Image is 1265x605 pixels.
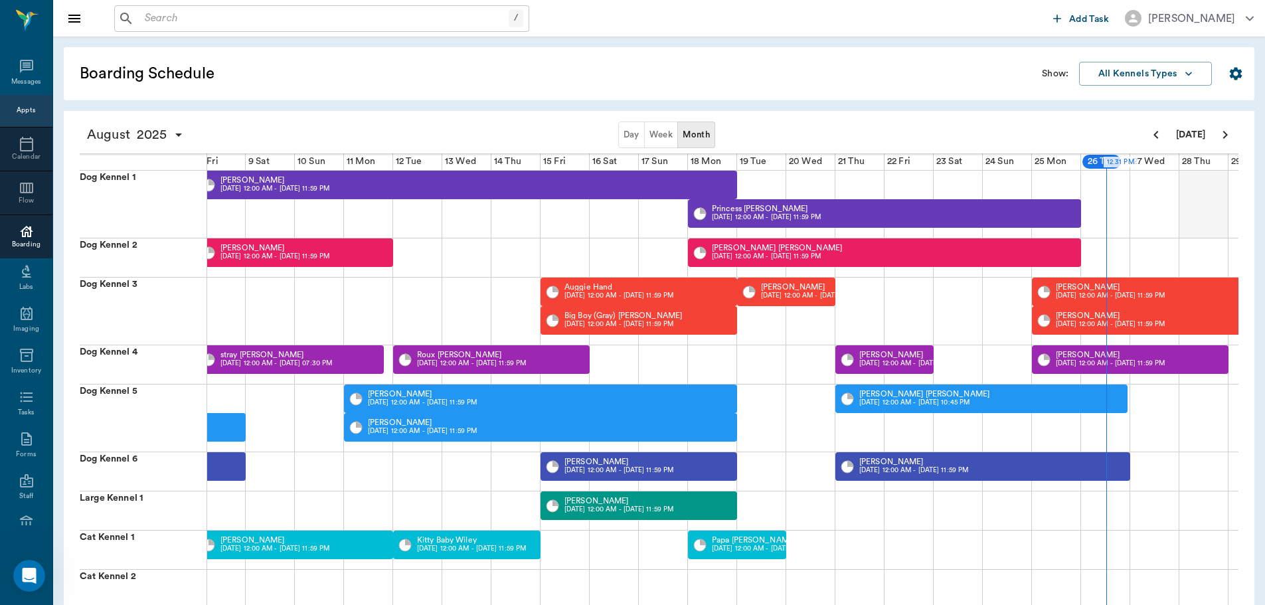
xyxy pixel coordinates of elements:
div: Inventory [11,366,41,376]
p: [PERSON_NAME] [761,283,870,291]
p: [PERSON_NAME] [1056,351,1165,359]
p: [DATE] 12:00 AM - [DATE] 11:59 PM [712,252,842,262]
p: [PERSON_NAME] [564,497,673,505]
div: Dog Kennel 1 [80,171,207,238]
p: [DATE] 12:00 AM - [DATE] 11:59 PM [1056,319,1165,329]
button: Week [644,122,679,148]
div: 28 Thu [1179,153,1213,170]
p: [DATE] 12:00 AM - [DATE] 10:45 PM [859,398,989,408]
p: [DATE] 12:00 AM - [DATE] 11:59 PM [712,544,821,554]
p: [DATE] 12:00 AM - [DATE] 11:59 PM [368,426,477,436]
button: Add Task [1048,6,1114,31]
div: Large Kennel 1 [80,491,207,530]
p: [PERSON_NAME] [859,351,968,359]
div: Staff [19,491,33,501]
button: Close drawer [61,5,88,32]
p: [DATE] 12:00 AM - [DATE] 11:59 PM [220,184,329,194]
button: [PERSON_NAME] [1114,6,1264,31]
p: [DATE] 12:00 AM - [DATE] 11:59 PM [1056,359,1165,369]
div: 25 Mon [1032,153,1069,170]
p: [DATE] 12:00 AM - [DATE] 11:59 PM [859,466,968,475]
p: stray [PERSON_NAME] [220,351,332,359]
div: Forms [16,450,36,460]
div: 9 Sat [246,153,272,170]
div: 19 Tue [737,153,769,170]
input: Search [139,9,509,28]
p: Princess [PERSON_NAME] [712,205,821,213]
p: [DATE] 12:00 AM - [DATE] 11:59 PM [417,544,526,554]
p: [DATE] 12:00 AM - [DATE] 11:59 PM [1056,291,1165,301]
div: 12 Tue [393,153,424,170]
div: 16 Sat [590,153,620,170]
p: [PERSON_NAME] [PERSON_NAME] [859,390,989,398]
p: [DATE] 12:00 AM - [DATE] 11:59 PM [564,291,673,301]
div: 18 Mon [688,153,724,170]
p: [PERSON_NAME] [859,458,968,466]
button: [DATE] [1169,122,1212,148]
button: All Kennels Types [1079,62,1212,86]
div: / [509,9,523,27]
div: 10 Sun [295,153,328,170]
div: 29 Fri [1228,153,1258,170]
h5: Boarding Schedule [80,63,428,84]
p: [DATE] 12:00 AM - [DATE] 07:30 PM [220,359,332,369]
p: [PERSON_NAME] [220,244,329,252]
button: Next page [1212,122,1238,148]
p: [PERSON_NAME] [220,536,329,544]
div: Dog Kennel 3 [80,278,207,345]
div: 21 Thu [835,153,867,170]
p: [PERSON_NAME] [564,458,673,466]
div: 22 Fri [885,153,913,170]
p: [DATE] 12:00 AM - [DATE] 11:59 PM [417,359,526,369]
div: Tasks [18,408,35,418]
div: Appts [17,106,35,116]
p: Big Boy (Gray) [PERSON_NAME] [564,311,682,319]
p: [DATE] 12:00 AM - [DATE] 11:59 PM [564,319,682,329]
div: Dog Kennel 5 [80,385,207,452]
div: Cat Kennel 1 [80,531,207,569]
p: Show: [1042,67,1068,80]
p: Papa [PERSON_NAME] [712,536,821,544]
p: [DATE] 12:00 AM - [DATE] 11:59 PM [564,505,673,515]
button: Previous page [1143,122,1169,148]
p: [DATE] 12:00 AM - [DATE] 11:59 PM [761,291,870,301]
p: [PERSON_NAME] [1056,311,1165,319]
p: [PERSON_NAME] [PERSON_NAME] [712,244,842,252]
div: Imaging [13,324,39,334]
div: 20 Wed [786,153,825,170]
iframe: Intercom live chat [13,560,45,592]
div: 26 Tue [1081,153,1122,170]
p: [DATE] 12:00 AM - [DATE] 11:59 PM [220,544,329,554]
div: 24 Sun [983,153,1017,170]
p: [DATE] 12:00 AM - [DATE] 11:59 PM [712,213,821,222]
button: Day [618,122,645,148]
span: August [84,126,133,144]
div: 14 Thu [491,153,524,170]
p: [DATE] 12:00 AM - [DATE] 11:59 PM [859,359,968,369]
div: Labs [19,282,33,292]
p: [PERSON_NAME] [1056,283,1165,291]
p: Roux [PERSON_NAME] [417,351,526,359]
div: 15 Fri [541,153,568,170]
p: Auggie Hand [564,283,673,291]
div: 23 Sat [934,153,965,170]
div: Dog Kennel 6 [80,452,207,491]
p: Kitty Baby Wiley [417,536,526,544]
div: 8 Fri [197,153,221,170]
p: [DATE] 12:00 AM - [DATE] 11:59 PM [220,252,329,262]
div: 13 Wed [442,153,479,170]
button: Month [677,122,715,148]
p: [PERSON_NAME] [368,418,477,426]
p: [PERSON_NAME] [368,390,477,398]
div: 11 Mon [344,153,378,170]
div: Dog Kennel 4 [80,345,207,384]
p: [DATE] 12:00 AM - [DATE] 11:59 PM [368,398,477,408]
div: Messages [11,77,42,87]
span: 2025 [133,126,171,144]
div: 17 Sun [639,153,671,170]
div: 27 Wed [1130,153,1167,170]
div: [PERSON_NAME] [1148,11,1235,27]
p: [DATE] 12:00 AM - [DATE] 11:59 PM [564,466,673,475]
p: [PERSON_NAME] [220,176,329,184]
div: Dog Kennel 2 [80,238,207,277]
